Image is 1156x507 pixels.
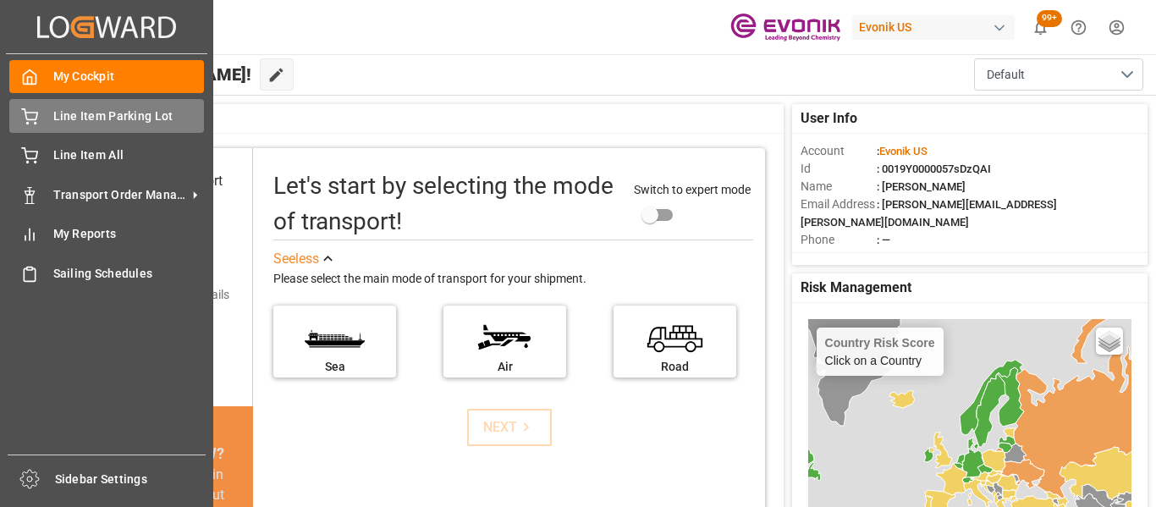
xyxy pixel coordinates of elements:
[801,231,877,249] span: Phone
[801,196,877,213] span: Email Address
[825,336,935,350] h4: Country Risk Score
[53,107,205,125] span: Line Item Parking Lot
[53,146,205,164] span: Line Item All
[273,249,319,269] div: See less
[801,160,877,178] span: Id
[730,13,840,42] img: Evonik-brand-mark-Deep-Purple-RGB.jpeg_1700498283.jpeg
[1021,8,1060,47] button: show 101 new notifications
[467,409,552,446] button: NEXT
[1060,8,1098,47] button: Help Center
[273,168,616,240] div: Let's start by selecting the mode of transport!
[622,358,728,376] div: Road
[55,471,206,488] span: Sidebar Settings
[9,99,204,132] a: Line Item Parking Lot
[9,218,204,251] a: My Reports
[9,139,204,172] a: Line Item All
[53,186,187,204] span: Transport Order Management
[987,66,1025,84] span: Default
[53,68,205,85] span: My Cockpit
[1037,10,1062,27] span: 99+
[1096,328,1123,355] a: Layers
[9,256,204,289] a: Sailing Schedules
[974,58,1143,91] button: open menu
[877,234,890,246] span: : —
[801,198,1057,229] span: : [PERSON_NAME][EMAIL_ADDRESS][PERSON_NAME][DOMAIN_NAME]
[877,180,966,193] span: : [PERSON_NAME]
[53,265,205,283] span: Sailing Schedules
[273,269,753,289] div: Please select the main mode of transport for your shipment.
[879,145,928,157] span: Evonik US
[483,417,535,438] div: NEXT
[69,58,251,91] span: Hello [PERSON_NAME]!
[801,142,877,160] span: Account
[877,163,991,175] span: : 0019Y0000057sDzQAI
[877,251,969,264] span: : Freight Forwarder
[9,60,204,93] a: My Cockpit
[825,336,935,367] div: Click on a Country
[53,225,205,243] span: My Reports
[801,178,877,196] span: Name
[801,278,911,298] span: Risk Management
[801,108,857,129] span: User Info
[282,358,388,376] div: Sea
[877,145,928,157] span: :
[801,249,877,267] span: Account Type
[452,358,558,376] div: Air
[634,183,751,196] span: Switch to expert mode
[852,11,1021,43] button: Evonik US
[852,15,1015,40] div: Evonik US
